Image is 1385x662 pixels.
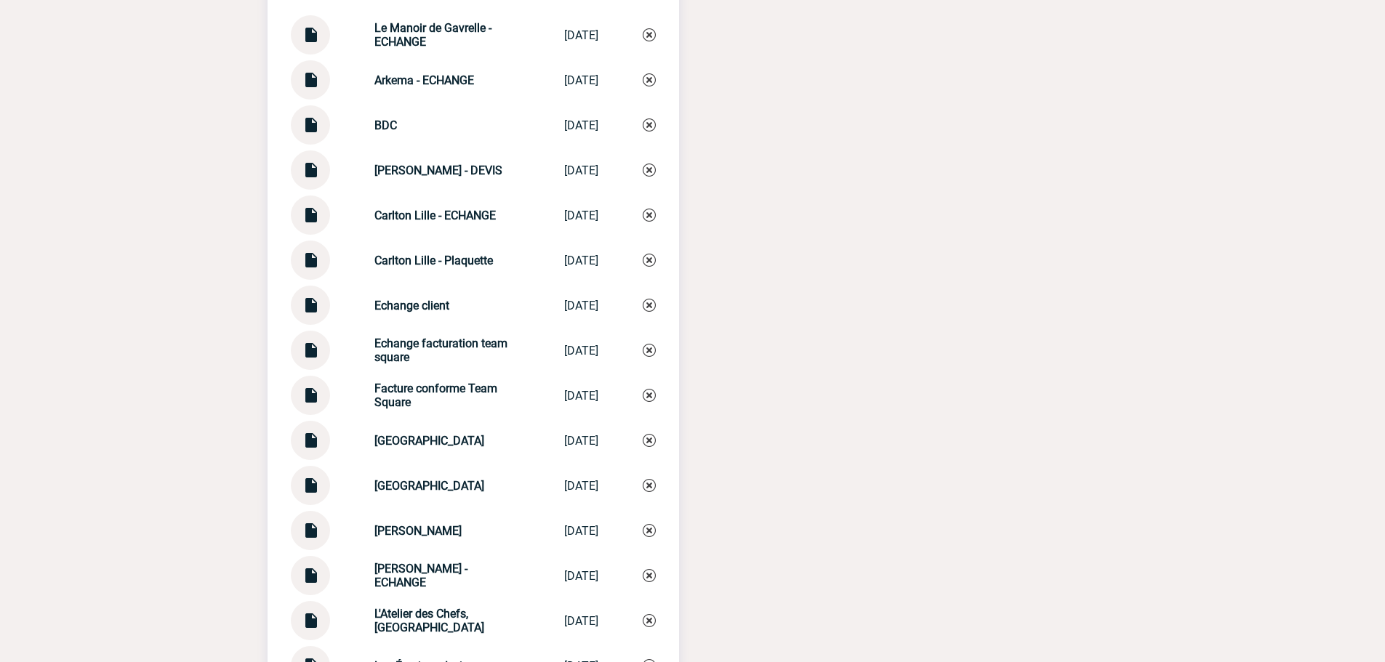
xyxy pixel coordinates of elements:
[374,607,484,634] strong: L'Atelier des Chefs, [GEOGRAPHIC_DATA]
[564,389,598,403] div: [DATE]
[643,479,656,492] img: Supprimer
[643,569,656,582] img: Supprimer
[564,209,598,222] div: [DATE]
[374,21,491,49] strong: Le Manoir de Gavrelle - ECHANGE
[643,344,656,357] img: Supprimer
[564,73,598,87] div: [DATE]
[564,118,598,132] div: [DATE]
[374,73,474,87] strong: Arkema - ECHANGE
[564,614,598,628] div: [DATE]
[374,118,397,132] strong: BDC
[643,28,656,41] img: Supprimer
[374,299,449,312] strong: Echange client
[374,382,497,409] strong: Facture conforme Team Square
[564,344,598,358] div: [DATE]
[643,254,656,267] img: Supprimer
[643,164,656,177] img: Supprimer
[643,209,656,222] img: Supprimer
[643,614,656,627] img: Supprimer
[564,254,598,267] div: [DATE]
[564,524,598,538] div: [DATE]
[564,479,598,493] div: [DATE]
[374,164,502,177] strong: [PERSON_NAME] - DEVIS
[564,28,598,42] div: [DATE]
[374,336,507,364] strong: Echange facturation team square
[643,299,656,312] img: Supprimer
[643,434,656,447] img: Supprimer
[643,389,656,402] img: Supprimer
[374,479,484,493] strong: [GEOGRAPHIC_DATA]
[643,118,656,132] img: Supprimer
[374,562,467,589] strong: [PERSON_NAME] - ECHANGE
[374,434,484,448] strong: [GEOGRAPHIC_DATA]
[374,254,493,267] strong: Carlton Lille - Plaquette
[374,209,496,222] strong: Carlton Lille - ECHANGE
[564,569,598,583] div: [DATE]
[564,299,598,312] div: [DATE]
[564,164,598,177] div: [DATE]
[643,73,656,86] img: Supprimer
[643,524,656,537] img: Supprimer
[374,524,462,538] strong: [PERSON_NAME]
[564,434,598,448] div: [DATE]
